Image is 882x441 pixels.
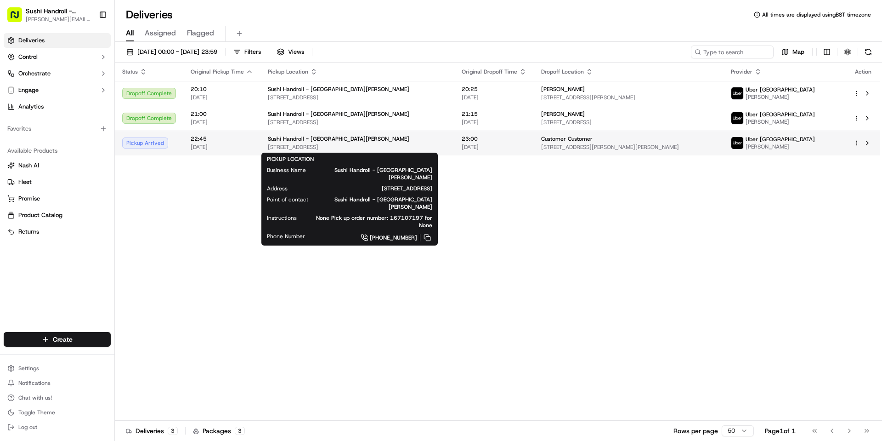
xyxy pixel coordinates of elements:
[18,103,44,111] span: Analytics
[31,97,116,104] div: We're available if you need us!
[18,211,62,219] span: Product Catalog
[746,136,815,143] span: Uber [GEOGRAPHIC_DATA]
[26,16,91,23] button: [PERSON_NAME][EMAIL_ADDRESS][DOMAIN_NAME]
[156,91,167,102] button: Start new chat
[4,208,111,223] button: Product Catalog
[65,155,111,163] a: Powered byPylon
[18,379,51,387] span: Notifications
[746,86,815,93] span: Uber [GEOGRAPHIC_DATA]
[145,28,176,39] span: Assigned
[4,421,111,434] button: Log out
[191,110,253,118] span: 21:00
[18,133,70,143] span: Knowledge Base
[74,130,151,146] a: 💻API Documentation
[765,426,796,435] div: Page 1 of 1
[4,175,111,189] button: Fleet
[4,191,111,206] button: Promise
[4,33,111,48] a: Deliveries
[4,362,111,375] button: Settings
[541,135,593,143] span: Customer Customer
[24,59,165,69] input: Got a question? Start typing here...
[321,166,432,181] span: Sushi Handroll - [GEOGRAPHIC_DATA][PERSON_NAME]
[691,46,774,58] input: Type to search
[9,9,28,28] img: Nash
[268,94,447,101] span: [STREET_ADDRESS]
[4,66,111,81] button: Orchestrate
[235,427,245,435] div: 3
[746,118,815,126] span: [PERSON_NAME]
[18,409,55,416] span: Toggle Theme
[191,119,253,126] span: [DATE]
[4,158,111,173] button: Nash AI
[137,48,217,56] span: [DATE] 00:00 - [DATE] 23:59
[7,228,107,236] a: Returns
[541,143,716,151] span: [STREET_ADDRESS][PERSON_NAME][PERSON_NAME]
[267,155,314,163] span: PICKUP LOCATION
[541,86,585,93] span: [PERSON_NAME]
[746,93,815,101] span: [PERSON_NAME]
[191,143,253,151] span: [DATE]
[267,166,306,174] span: Business Name
[370,234,417,241] span: [PHONE_NUMBER]
[267,196,308,203] span: Point of contact
[191,68,244,75] span: Original Pickup Time
[311,214,432,229] span: None Pick up order number: 167107197 for None
[191,94,253,101] span: [DATE]
[187,28,214,39] span: Flagged
[122,46,221,58] button: [DATE] 00:00 - [DATE] 23:59
[18,228,39,236] span: Returns
[541,110,585,118] span: [PERSON_NAME]
[462,143,526,151] span: [DATE]
[18,178,32,186] span: Fleet
[462,68,517,75] span: Original Dropoff Time
[31,88,151,97] div: Start new chat
[18,36,45,45] span: Deliveries
[9,37,167,52] p: Welcome 👋
[7,161,107,170] a: Nash AI
[122,68,138,75] span: Status
[862,46,875,58] button: Refresh
[267,214,297,222] span: Instructions
[4,83,111,97] button: Engage
[462,86,526,93] span: 20:25
[288,48,304,56] span: Views
[462,135,526,143] span: 23:00
[777,46,808,58] button: Map
[746,111,815,118] span: Uber [GEOGRAPHIC_DATA]
[193,426,245,435] div: Packages
[462,110,526,118] span: 21:15
[78,134,85,142] div: 💻
[191,135,253,143] span: 22:45
[746,143,815,150] span: [PERSON_NAME]
[792,48,804,56] span: Map
[267,233,305,240] span: Phone Number
[4,224,111,239] button: Returns
[673,426,718,435] p: Rows per page
[854,68,873,75] div: Action
[18,424,37,431] span: Log out
[4,391,111,404] button: Chat with us!
[541,68,584,75] span: Dropoff Location
[87,133,147,143] span: API Documentation
[4,99,111,114] a: Analytics
[273,46,308,58] button: Views
[9,134,17,142] div: 📗
[7,195,107,203] a: Promise
[541,94,716,101] span: [STREET_ADDRESS][PERSON_NAME]
[7,178,107,186] a: Fleet
[168,427,178,435] div: 3
[323,196,432,211] span: Sushi Handroll - [GEOGRAPHIC_DATA][PERSON_NAME]
[18,365,39,372] span: Settings
[9,88,26,104] img: 1736555255976-a54dd68f-1ca7-489b-9aae-adbdc363a1c4
[91,156,111,163] span: Pylon
[462,94,526,101] span: [DATE]
[191,86,253,93] span: 20:10
[7,211,107,219] a: Product Catalog
[268,119,447,126] span: [STREET_ADDRESS]
[53,335,73,344] span: Create
[731,68,752,75] span: Provider
[302,185,432,192] span: [STREET_ADDRESS]
[18,195,40,203] span: Promise
[268,110,409,118] span: Sushi Handroll - [GEOGRAPHIC_DATA][PERSON_NAME]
